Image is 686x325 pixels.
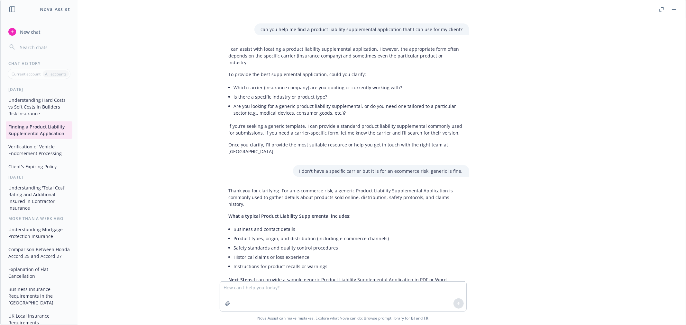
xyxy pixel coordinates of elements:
span: New chat [19,29,41,35]
li: Which carrier (insurance company) are you quoting or currently working with? [234,83,463,92]
span: Nova Assist can make mistakes. Explore what Nova can do: Browse prompt library for and [258,312,429,325]
button: Verification of Vehicle Endorsement Processing [6,141,72,159]
button: Client's Expiring Policy [6,161,72,172]
div: [DATE] [1,174,78,180]
input: Search chats [19,43,70,52]
p: To provide the best supplemental application, could you clarify: [229,71,463,78]
li: Historical claims or loss experience [234,252,463,262]
p: I can assist with locating a product liability supplemental application. However, the appropriate... [229,46,463,66]
li: Is there a specific industry or product type? [234,92,463,101]
p: Current account [12,71,41,77]
button: New chat [6,26,72,38]
span: What a typical Product Liability Supplemental includes: [229,213,351,219]
span: Next Steps: [229,277,254,283]
p: All accounts [45,71,67,77]
button: Understanding Hard Costs vs Soft Costs in Builders Risk Insurance [6,95,72,119]
p: can you help me find a product liability supplemental application that I can use for my client? [261,26,463,33]
div: More than a week ago [1,216,78,221]
li: Product types, origin, and distribution (including e-commerce channels) [234,234,463,243]
button: Comparison Between Honda Accord 25 and Accord 27 [6,244,72,261]
p: Thank you for clarifying. For an e-commerce risk, a generic Product Liability Supplemental Applic... [229,187,463,207]
li: Are you looking for a generic product liability supplemental, or do you need one tailored to a pa... [234,101,463,118]
button: Business Insurance Requirements in the [GEOGRAPHIC_DATA] [6,284,72,308]
p: Once you clarify, I’ll provide the most suitable resource or help you get in touch with the right... [229,141,463,155]
p: I don't have a specific carrier but it is for an ecommerce risk. generic is fine. [299,168,463,174]
div: [DATE] [1,87,78,92]
button: Finding a Product Liability Supplemental Application [6,121,72,139]
div: Chat History [1,61,78,66]
a: BI [411,315,415,321]
li: Safety standards and quality control procedures [234,243,463,252]
li: Business and contact details [234,224,463,234]
p: I can provide a sample generic Product Liability Supplemental Application in PDF or Word format. ... [229,276,463,296]
p: If you’re seeking a generic template, I can provide a standard product liability supplemental com... [229,123,463,136]
button: Explanation of Flat Cancellation [6,264,72,281]
h1: Nova Assist [40,6,70,13]
li: Instructions for product recalls or warnings [234,262,463,271]
a: TR [424,315,429,321]
button: Understanding Mortgage Protection Insurance [6,224,72,242]
button: Understanding 'Total Cost' Rating and Additional Insured in Contractor Insurance [6,182,72,213]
